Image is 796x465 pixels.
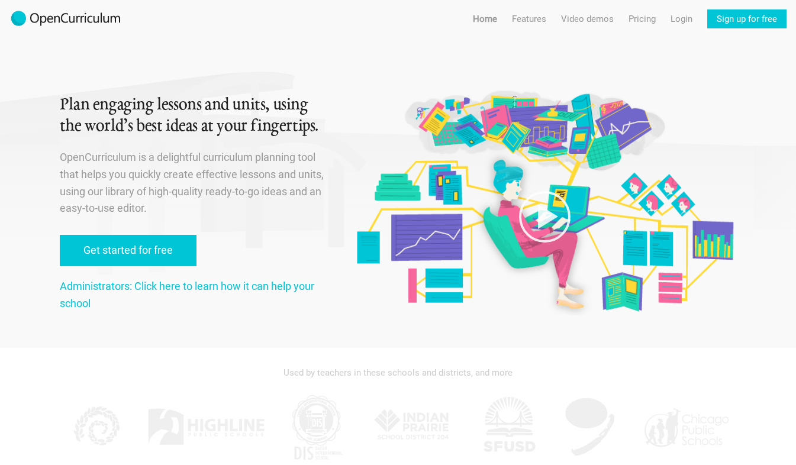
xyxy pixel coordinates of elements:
[671,9,692,28] a: Login
[560,392,620,463] img: AGK.jpg
[368,392,457,463] img: IPSD.jpg
[66,392,125,463] img: KPPCS.jpg
[479,392,539,463] img: SFUSD.jpg
[9,9,122,28] img: 2017-logo-m.png
[60,280,314,309] a: Administrators: Click here to learn how it can help your school
[512,9,546,28] a: Features
[147,392,265,463] img: Highline.jpg
[561,9,614,28] a: Video demos
[60,149,326,217] p: OpenCurriculum is a delightful curriculum planning tool that helps you quickly create effective l...
[287,392,346,463] img: DIS.jpg
[707,9,787,28] a: Sign up for free
[60,95,326,137] h1: Plan engaging lessons and units, using the world’s best ideas at your fingertips.
[473,9,497,28] a: Home
[642,392,730,463] img: CPS.jpg
[629,9,656,28] a: Pricing
[60,360,736,386] div: Used by teachers in these schools and districts, and more
[60,235,196,266] a: Get started for free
